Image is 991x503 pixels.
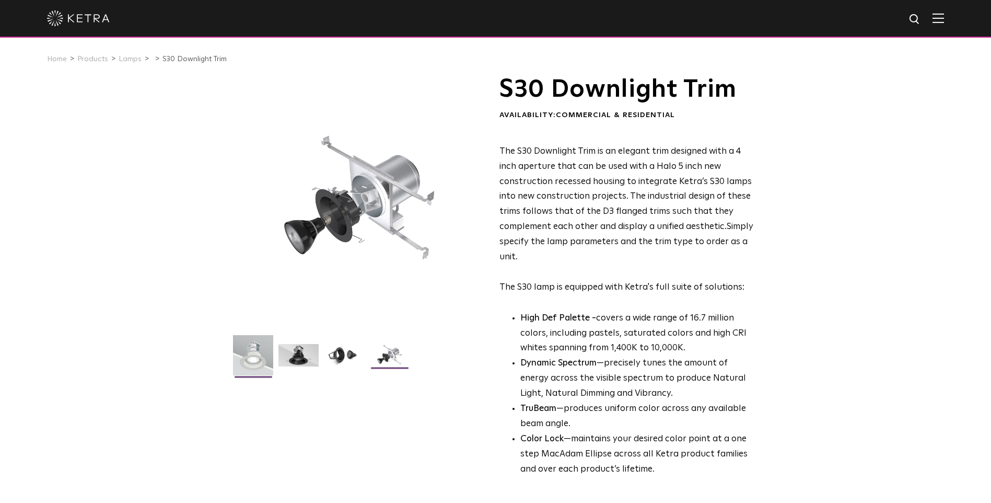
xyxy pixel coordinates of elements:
[499,144,754,295] p: The S30 lamp is equipped with Ketra's full suite of solutions:
[77,55,108,63] a: Products
[324,344,364,374] img: S30 Halo Downlight_Table Top_Black
[520,359,597,368] strong: Dynamic Spectrum
[47,10,110,26] img: ketra-logo-2019-white
[499,147,752,231] span: The S30 Downlight Trim is an elegant trim designed with a 4 inch aperture that can be used with a...
[233,335,273,383] img: S30-DownlightTrim-2021-Web-Square
[499,222,753,261] span: Simply specify the lamp parameters and the trim type to order as a unit.​
[908,13,922,26] img: search icon
[520,435,564,443] strong: Color Lock
[520,314,596,323] strong: High Def Palette -
[520,311,754,357] p: covers a wide range of 16.7 million colors, including pastels, saturated colors and high CRI whit...
[499,76,754,102] h1: S30 Downlight Trim
[932,13,944,23] img: Hamburger%20Nav.svg
[278,344,319,374] img: S30 Halo Downlight_Hero_Black_Gradient
[520,402,754,432] li: —produces uniform color across any available beam angle.
[520,432,754,477] li: —maintains your desired color point at a one step MacAdam Ellipse across all Ketra product famili...
[369,344,410,374] img: S30 Halo Downlight_Exploded_Black
[556,111,675,119] span: Commercial & Residential
[119,55,142,63] a: Lamps
[162,55,227,63] a: S30 Downlight Trim
[520,356,754,402] li: —precisely tunes the amount of energy across the visible spectrum to produce Natural Light, Natur...
[47,55,67,63] a: Home
[499,110,754,121] div: Availability:
[520,404,556,413] strong: TruBeam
